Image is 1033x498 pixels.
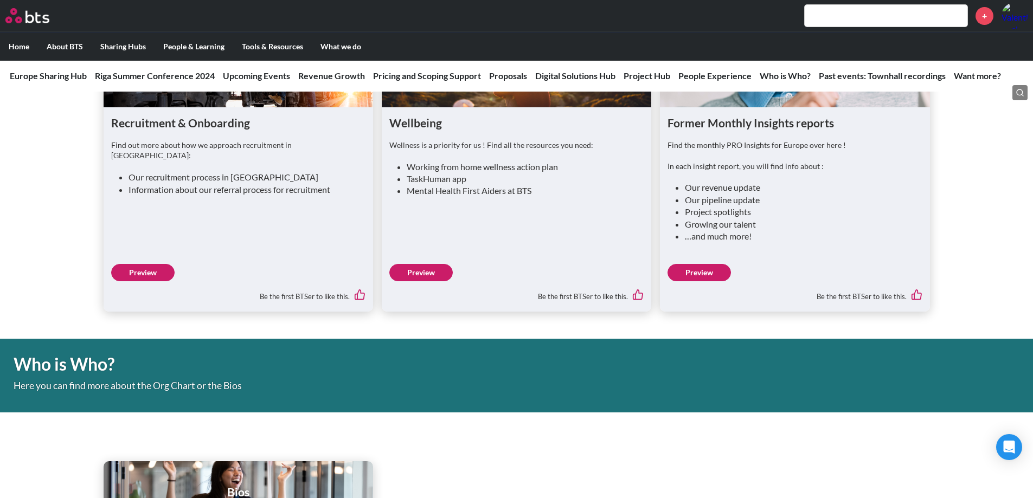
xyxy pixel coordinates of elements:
[5,8,69,23] a: Go home
[389,115,644,131] h1: Wellbeing
[111,140,365,161] p: Find out more about how we approach recruitment in [GEOGRAPHIC_DATA]:
[14,352,717,377] h1: Who is Who?
[223,70,290,81] a: Upcoming Events
[996,434,1022,460] div: Open Intercom Messenger
[819,70,946,81] a: Past events: Townhall recordings
[111,281,365,304] div: Be the first BTSer to like this.
[1002,3,1028,29] a: Profile
[685,182,913,193] li: Our revenue update
[685,206,913,218] li: Project spotlights
[976,7,993,25] a: +
[685,218,913,230] li: Growing our talent
[389,281,644,304] div: Be the first BTSer to like this.
[298,70,365,81] a: Revenue Growth
[389,140,644,151] p: Wellness is a priority for us ! Find all the resources you need:
[407,173,635,185] li: TaskHuman app
[129,184,357,196] li: Information about our referral process for recruitment
[489,70,527,81] a: Proposals
[1002,3,1028,29] img: Valentine Drelon
[38,33,92,61] label: About BTS
[312,33,370,61] label: What we do
[685,194,913,206] li: Our pipeline update
[92,33,155,61] label: Sharing Hubs
[10,70,87,81] a: Europe Sharing Hub
[111,264,175,281] a: Preview
[668,281,922,304] div: Be the first BTSer to like this.
[407,161,635,173] li: Working from home wellness action plan
[233,33,312,61] label: Tools & Resources
[954,70,1001,81] a: Want more?
[668,115,922,131] h1: Former Monthly Insights reports
[535,70,615,81] a: Digital Solutions Hub
[111,115,365,131] h1: Recruitment & Onboarding
[155,33,233,61] label: People & Learning
[373,70,481,81] a: Pricing and Scoping Support
[678,70,752,81] a: People Experience
[668,264,731,281] a: Preview
[389,264,453,281] a: Preview
[624,70,670,81] a: Project Hub
[668,140,922,151] p: Find the monthly PRO Insights for Europe over here !
[95,70,215,81] a: Riga Summer Conference 2024
[14,381,577,391] p: Here you can find more about the Org Chart or the Bios
[5,8,49,23] img: BTS Logo
[685,230,913,242] li: …and much more!
[760,70,811,81] a: Who is Who?
[668,161,922,172] p: In each insight report, you will find info about :
[407,185,635,197] li: Mental Health First Aiders at BTS
[129,171,357,183] li: Our recruitment process in [GEOGRAPHIC_DATA]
